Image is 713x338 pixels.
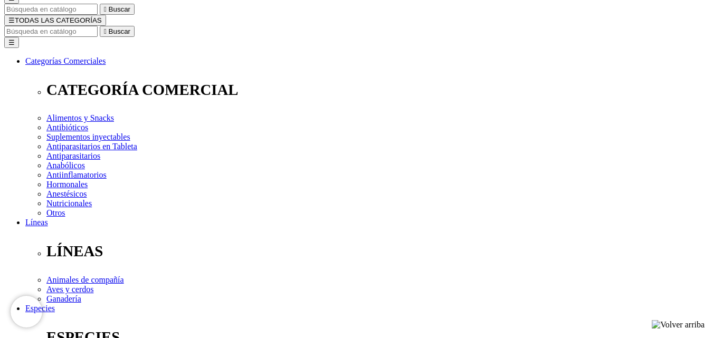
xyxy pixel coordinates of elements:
a: Aves y cerdos [46,285,93,294]
span: ☰ [8,16,15,24]
a: Nutricionales [46,199,92,208]
a: Ganadería [46,294,81,303]
input: Buscar [4,26,98,37]
a: Antiparasitarios [46,151,100,160]
span: Buscar [109,5,130,13]
img: Volver arriba [652,320,705,330]
span: Buscar [109,27,130,35]
a: Antiparasitarios en Tableta [46,142,137,151]
i:  [104,27,107,35]
a: Categorías Comerciales [25,56,106,65]
a: Animales de compañía [46,275,124,284]
a: Antiinflamatorios [46,170,107,179]
a: Especies [25,304,55,313]
a: Otros [46,208,65,217]
button: ☰TODAS LAS CATEGORÍAS [4,15,106,26]
button:  Buscar [100,4,135,15]
p: LÍNEAS [46,243,709,260]
input: Buscar [4,4,98,15]
a: Anestésicos [46,189,87,198]
a: Suplementos inyectables [46,132,130,141]
a: Líneas [25,218,48,227]
a: Anabólicos [46,161,85,170]
button:  Buscar [100,26,135,37]
iframe: Brevo live chat [11,296,42,327]
a: Hormonales [46,180,88,189]
p: CATEGORÍA COMERCIAL [46,81,709,99]
a: Alimentos y Snacks [46,113,114,122]
i:  [104,5,107,13]
a: Antibióticos [46,123,88,132]
button: ☰ [4,37,19,48]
